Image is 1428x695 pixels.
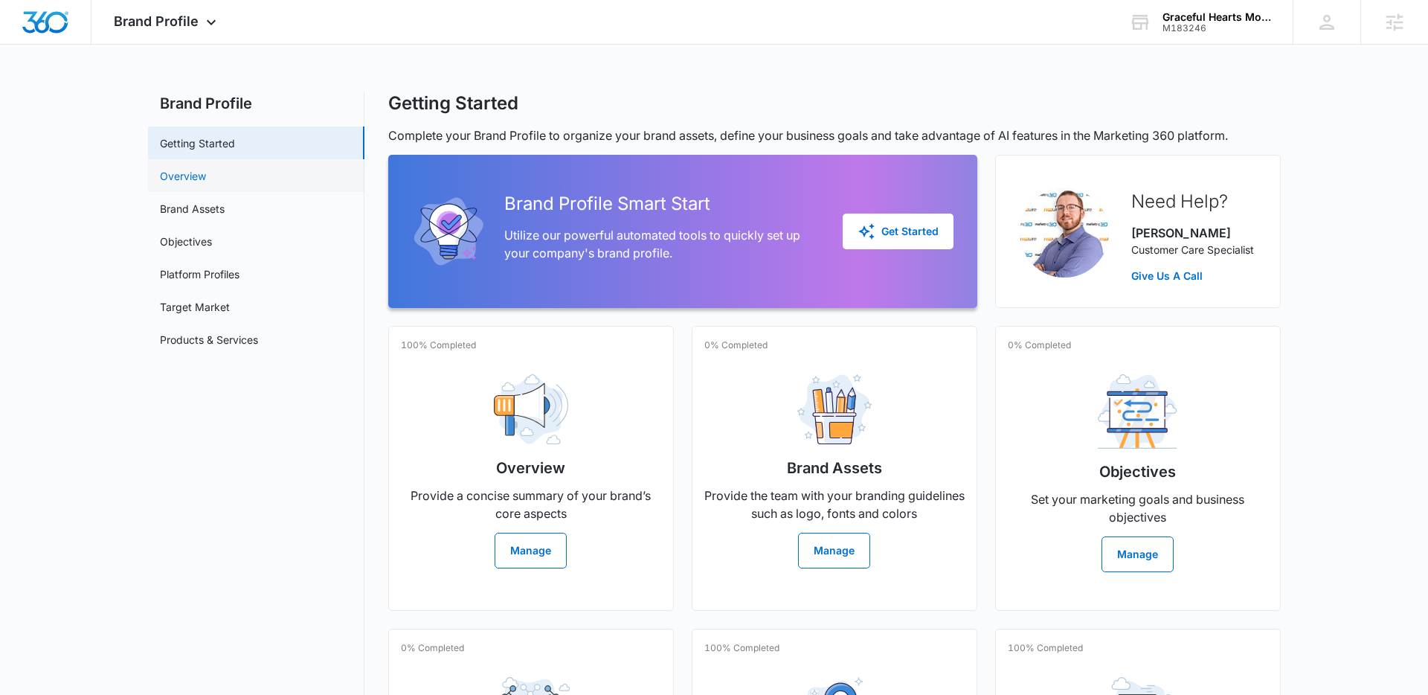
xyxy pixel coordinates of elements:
button: Manage [1101,537,1174,572]
p: Provide a concise summary of your brand’s core aspects [401,487,661,522]
a: Overview [160,168,206,184]
a: Objectives [160,234,212,249]
p: Utilize our powerful automated tools to quickly set up your company's brand profile. [504,226,819,262]
span: Brand Profile [114,13,199,29]
h2: Brand Assets [787,457,882,479]
button: Get Started [843,214,953,249]
a: Brand Assets [160,201,225,217]
a: 0% CompletedObjectivesSet your marketing goals and business objectivesManage [995,326,1281,611]
a: 100% CompletedOverviewProvide a concise summary of your brand’s core aspectsManage [388,326,674,611]
p: [PERSON_NAME] [1131,224,1254,242]
p: 100% Completed [704,641,779,655]
h2: Overview [496,457,565,479]
h2: Brand Profile [148,92,364,115]
button: Manage [495,533,567,569]
div: account id [1162,23,1271,33]
p: Provide the team with your branding guidelines such as logo, fonts and colors [704,487,965,522]
h2: Brand Profile Smart Start [504,190,819,217]
a: Platform Profiles [160,266,239,282]
a: Getting Started [160,135,235,151]
img: Andrew Rechtsteiner [1020,188,1109,278]
p: 100% Completed [1008,641,1083,655]
div: Get Started [858,222,939,240]
p: Customer Care Specialist [1131,242,1254,257]
a: Give Us A Call [1131,268,1254,284]
a: 0% CompletedBrand AssetsProvide the team with your branding guidelines such as logo, fonts and co... [692,326,977,611]
button: Manage [798,533,870,569]
a: Products & Services [160,332,258,347]
p: 100% Completed [401,339,476,352]
h2: Objectives [1099,461,1176,483]
p: 0% Completed [704,339,768,352]
a: Target Market [160,299,230,315]
h1: Getting Started [388,92,518,115]
p: 0% Completed [1008,339,1071,352]
div: account name [1162,11,1271,23]
p: Complete your Brand Profile to organize your brand assets, define your business goals and take ad... [388,126,1281,144]
p: Set your marketing goals and business objectives [1008,490,1268,526]
h2: Need Help? [1131,188,1254,215]
p: 0% Completed [401,641,464,655]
